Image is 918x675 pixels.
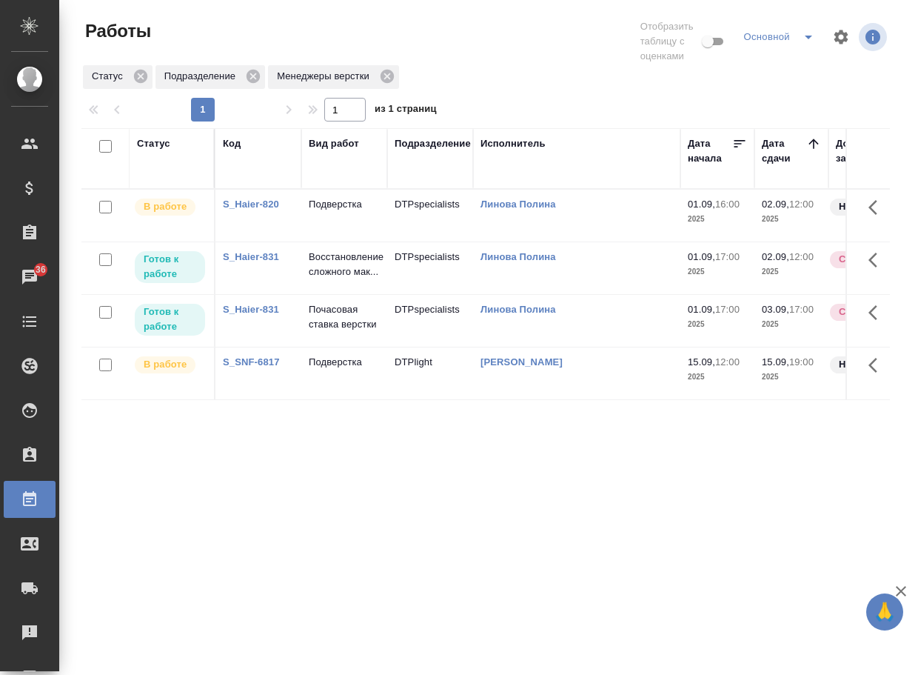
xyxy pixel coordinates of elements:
[688,304,715,315] p: 01.09,
[375,100,437,122] span: из 1 страниц
[137,136,170,151] div: Статус
[480,356,563,368] a: [PERSON_NAME]
[762,136,806,166] div: Дата сдачи
[309,197,380,212] p: Подверстка
[81,19,151,43] span: Работы
[860,348,895,383] button: Здесь прячутся важные кнопки
[762,199,789,210] p: 02.09,
[268,65,399,89] div: Менеджеры верстки
[688,136,732,166] div: Дата начала
[83,65,153,89] div: Статус
[480,304,556,315] a: Линова Полина
[688,356,715,368] p: 15.09,
[872,596,897,628] span: 🙏
[144,305,196,334] p: Готов к работе
[92,69,128,84] p: Статус
[688,370,747,385] p: 2025
[762,370,821,385] p: 2025
[762,317,821,332] p: 2025
[860,190,895,225] button: Здесь прячутся важные кнопки
[133,197,207,217] div: Исполнитель выполняет работу
[762,265,821,279] p: 2025
[223,136,241,151] div: Код
[480,136,546,151] div: Исполнитель
[715,199,740,210] p: 16:00
[155,65,265,89] div: Подразделение
[387,295,473,347] td: DTPspecialists
[309,302,380,332] p: Почасовая ставка верстки
[223,304,279,315] a: S_Haier-831
[715,251,740,262] p: 17:00
[144,357,187,372] p: В работе
[715,356,740,368] p: 12:00
[762,251,789,262] p: 02.09,
[762,212,821,227] p: 2025
[133,355,207,375] div: Исполнитель выполняет работу
[789,356,814,368] p: 19:00
[277,69,375,84] p: Менеджеры верстки
[839,252,883,267] p: Срочный
[223,356,280,368] a: S_SNF-6817
[387,242,473,294] td: DTPspecialists
[223,251,279,262] a: S_Haier-831
[144,252,196,282] p: Готов к работе
[480,199,556,210] a: Линова Полина
[309,355,380,370] p: Подверстка
[387,190,473,242] td: DTPspecialists
[688,265,747,279] p: 2025
[860,295,895,330] button: Здесь прячутся важные кнопки
[27,262,55,277] span: 36
[789,199,814,210] p: 12:00
[133,302,207,337] div: Исполнитель может приступить к работе
[223,199,279,210] a: S_Haier-820
[144,199,187,214] p: В работе
[688,317,747,332] p: 2025
[164,69,241,84] p: Подразделение
[762,304,789,315] p: 03.09,
[387,348,473,399] td: DTPlight
[836,136,914,166] div: Доп. статус заказа
[688,251,715,262] p: 01.09,
[789,251,814,262] p: 12:00
[309,136,359,151] div: Вид работ
[133,250,207,285] div: Исполнитель может приступить к работе
[839,305,883,319] p: Срочный
[688,212,747,227] p: 2025
[309,250,380,279] p: Восстановление сложного мак...
[688,199,715,210] p: 01.09,
[640,19,700,64] span: Отобразить таблицу с оценками
[4,259,56,296] a: 36
[789,304,814,315] p: 17:00
[740,25,823,49] div: split button
[866,593,903,631] button: 🙏
[839,199,902,214] p: Нормальный
[839,357,902,372] p: Нормальный
[715,304,740,315] p: 17:00
[480,251,556,262] a: Линова Полина
[762,356,789,368] p: 15.09,
[395,136,471,151] div: Подразделение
